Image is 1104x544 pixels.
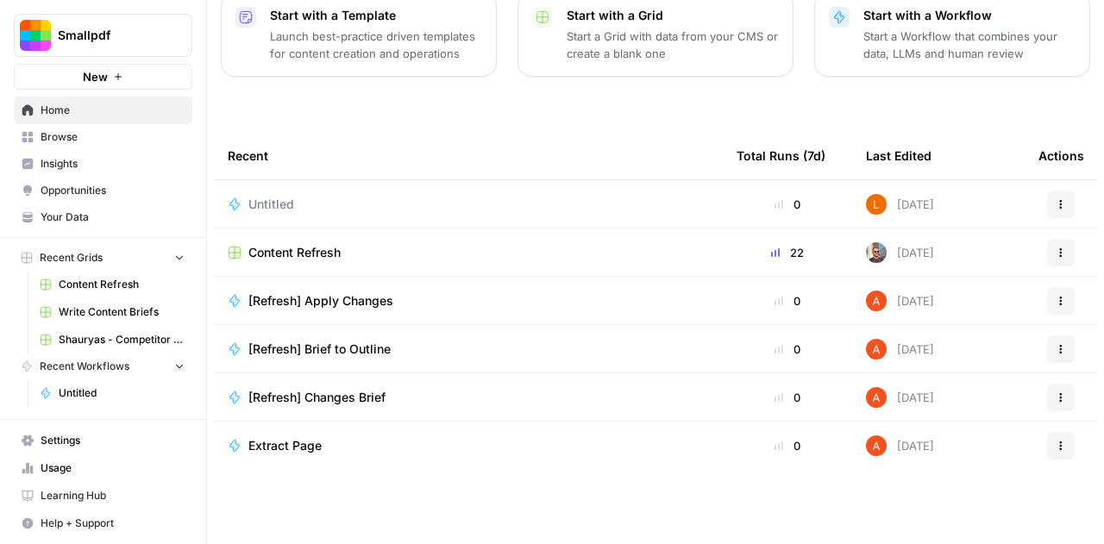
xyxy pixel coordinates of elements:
[59,385,185,401] span: Untitled
[32,326,192,353] a: Shauryas - Competitor Analysis (Different Languages) Grid
[567,28,779,62] p: Start a Grid with data from your CMS or create a blank one
[14,454,192,482] a: Usage
[41,460,185,476] span: Usage
[863,7,1076,24] p: Start with a Workflow
[866,339,887,360] img: cje7zb9ux0f2nqyv5qqgv3u0jxek
[866,194,887,215] img: lhpsybmmpd8ygi2tp3ldoj2y72sq
[866,291,934,311] div: [DATE]
[866,387,887,408] img: cje7zb9ux0f2nqyv5qqgv3u0jxek
[41,103,185,118] span: Home
[41,156,185,172] span: Insights
[14,482,192,510] a: Learning Hub
[41,433,185,448] span: Settings
[14,353,192,379] button: Recent Workflows
[866,387,934,408] div: [DATE]
[14,14,192,57] button: Workspace: Smallpdf
[866,291,887,311] img: cje7zb9ux0f2nqyv5qqgv3u0jxek
[737,196,838,213] div: 0
[248,196,294,213] span: Untitled
[866,242,887,263] img: 12lpmarulu2z3pnc3j6nly8e5680
[32,298,192,326] a: Write Content Briefs
[737,341,838,358] div: 0
[270,28,482,62] p: Launch best-practice driven templates for content creation and operations
[59,332,185,347] span: Shauryas - Competitor Analysis (Different Languages) Grid
[58,27,162,44] span: Smallpdf
[228,292,709,310] a: [Refresh] Apply Changes
[228,389,709,406] a: [Refresh] Changes Brief
[737,389,838,406] div: 0
[41,129,185,145] span: Browse
[41,183,185,198] span: Opportunities
[270,7,482,24] p: Start with a Template
[41,516,185,531] span: Help + Support
[248,244,341,261] span: Content Refresh
[41,209,185,225] span: Your Data
[14,64,192,90] button: New
[14,245,192,271] button: Recent Grids
[866,339,934,360] div: [DATE]
[737,292,838,310] div: 0
[863,28,1076,62] p: Start a Workflow that combines your data, LLMs and human review
[866,435,934,456] div: [DATE]
[32,271,192,298] a: Content Refresh
[866,242,934,263] div: [DATE]
[14,203,192,231] a: Your Data
[14,427,192,454] a: Settings
[737,244,838,261] div: 22
[14,97,192,124] a: Home
[40,359,129,374] span: Recent Workflows
[866,435,887,456] img: cje7zb9ux0f2nqyv5qqgv3u0jxek
[866,194,934,215] div: [DATE]
[737,132,825,179] div: Total Runs (7d)
[228,437,709,454] a: Extract Page
[248,437,322,454] span: Extract Page
[228,196,709,213] a: Untitled
[83,68,108,85] span: New
[228,244,709,261] a: Content Refresh
[228,132,709,179] div: Recent
[737,437,838,454] div: 0
[40,250,103,266] span: Recent Grids
[32,379,192,407] a: Untitled
[228,341,709,358] a: [Refresh] Brief to Outline
[248,292,393,310] span: [Refresh] Apply Changes
[1038,132,1084,179] div: Actions
[567,7,779,24] p: Start with a Grid
[41,488,185,503] span: Learning Hub
[14,150,192,178] a: Insights
[14,177,192,204] a: Opportunities
[248,389,386,406] span: [Refresh] Changes Brief
[20,20,51,51] img: Smallpdf Logo
[866,132,931,179] div: Last Edited
[59,277,185,292] span: Content Refresh
[14,510,192,537] button: Help + Support
[59,304,185,320] span: Write Content Briefs
[14,123,192,151] a: Browse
